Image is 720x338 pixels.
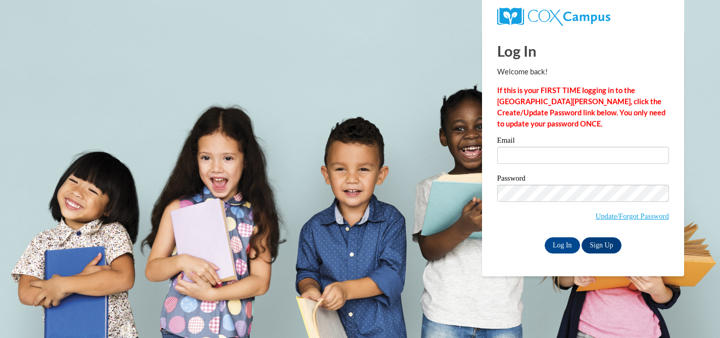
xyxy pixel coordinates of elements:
label: Password [497,175,669,185]
img: COX Campus [497,8,610,26]
p: Welcome back! [497,66,669,77]
label: Email [497,137,669,147]
a: COX Campus [497,8,669,26]
a: Sign Up [582,237,621,254]
input: Log In [545,237,580,254]
strong: If this is your FIRST TIME logging in to the [GEOGRAPHIC_DATA][PERSON_NAME], click the Create/Upd... [497,86,665,128]
a: Update/Forgot Password [596,212,669,220]
h1: Log In [497,40,669,61]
